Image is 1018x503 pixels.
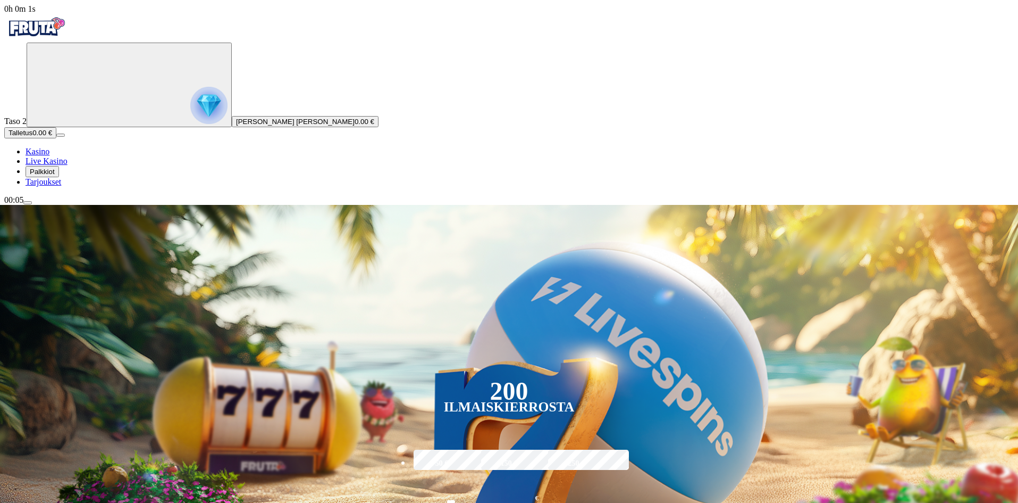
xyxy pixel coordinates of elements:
[26,177,61,186] span: Tarjoukset
[478,448,540,479] label: 150 €
[4,127,56,138] button: Talletusplus icon0.00 €
[26,166,59,177] button: reward iconPalkkiot
[4,117,27,126] span: Taso 2
[4,14,68,40] img: Fruta
[444,401,575,414] div: Ilmaiskierrosta
[26,147,49,156] span: Kasino
[190,87,228,124] img: reward progress
[545,448,607,479] label: 250 €
[355,118,374,126] span: 0.00 €
[27,43,232,127] button: reward progress
[236,118,355,126] span: [PERSON_NAME] [PERSON_NAME]
[4,33,68,42] a: Fruta
[26,156,68,166] span: Live Kasino
[26,156,68,166] a: poker-chip iconLive Kasino
[32,129,52,137] span: 0.00 €
[9,129,32,137] span: Talletus
[4,14,1014,187] nav: Primary
[490,385,528,398] div: 200
[56,134,65,137] button: menu
[4,195,23,204] span: 00:05
[26,147,49,156] a: diamond iconKasino
[4,4,36,13] span: user session time
[411,448,473,479] label: 50 €
[23,201,32,204] button: menu
[30,168,55,176] span: Palkkiot
[232,116,378,127] button: [PERSON_NAME] [PERSON_NAME]0.00 €
[26,177,61,186] a: gift-inverted iconTarjoukset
